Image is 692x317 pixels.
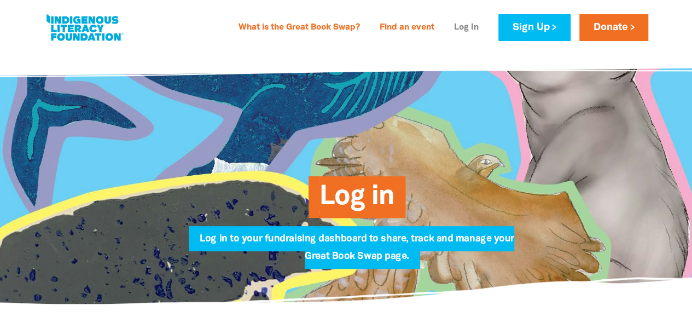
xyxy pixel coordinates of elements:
[447,19,485,37] a: Log In
[498,14,570,41] a: Sign Up
[319,185,394,218] span: Log in
[579,14,648,41] a: Donate
[232,19,367,37] a: What is the Great Book Swap?
[373,19,441,37] a: Find an event
[200,234,514,269] span: Log in to your fundraising dashboard to share, track and manage your Great Book Swap page.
